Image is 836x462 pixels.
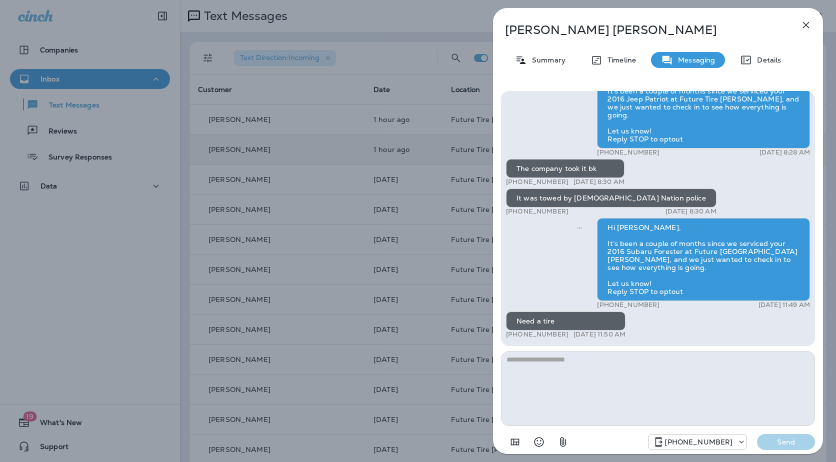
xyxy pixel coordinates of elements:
button: Select an emoji [529,432,549,452]
p: [PHONE_NUMBER] [506,178,568,186]
p: Summary [527,56,565,64]
span: Sent [577,222,582,231]
p: [DATE] 11:49 AM [758,301,810,309]
p: [DATE] 8:30 AM [573,178,624,186]
div: +1 (928) 232-1970 [648,436,746,448]
p: [PHONE_NUMBER] [506,207,568,215]
button: Add in a premade template [505,432,525,452]
p: Messaging [673,56,715,64]
div: Need a tire [506,311,625,330]
p: [PERSON_NAME] [PERSON_NAME] [505,23,778,37]
p: Timeline [602,56,636,64]
p: [DATE] 11:50 AM [573,330,625,338]
p: [DATE] 8:28 AM [759,148,810,156]
div: Hi [PERSON_NAME], It’s been a couple of months since we serviced your 2016 Subaru Forester at Fut... [597,218,810,301]
p: [PHONE_NUMBER] [506,330,568,338]
div: Hi [PERSON_NAME], It’s been a couple of months since we serviced your 2016 Jeep Patriot at Future... [597,65,810,148]
p: [DATE] 8:30 AM [665,207,716,215]
p: Details [752,56,781,64]
p: [PHONE_NUMBER] [597,148,659,156]
p: [PHONE_NUMBER] [664,438,732,446]
p: [PHONE_NUMBER] [597,301,659,309]
div: The company took it bk [506,159,624,178]
div: It was towed by [DEMOGRAPHIC_DATA] Nation police [506,188,716,207]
